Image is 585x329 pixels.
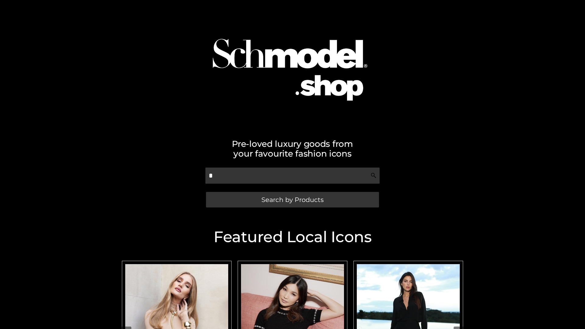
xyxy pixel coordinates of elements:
h2: Featured Local Icons​ [119,229,466,245]
span: Search by Products [261,196,324,203]
img: Search Icon [370,172,377,179]
a: Search by Products [206,192,379,207]
h2: Pre-loved luxury goods from your favourite fashion icons [119,139,466,158]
